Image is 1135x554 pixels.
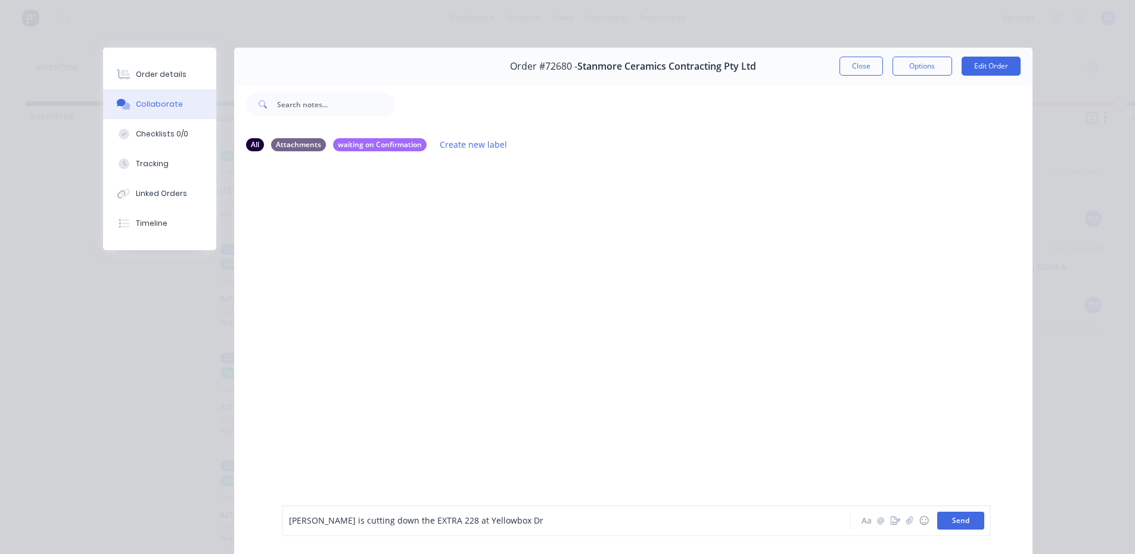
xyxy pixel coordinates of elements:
div: Checklists 0/0 [136,129,188,139]
button: Checklists 0/0 [103,119,216,149]
div: Timeline [136,218,167,229]
div: Linked Orders [136,188,187,199]
div: Attachments [271,138,326,151]
div: waiting on Confirmation [333,138,427,151]
button: Edit Order [962,57,1021,76]
div: Collaborate [136,99,183,110]
div: Order details [136,69,186,80]
button: Timeline [103,208,216,238]
button: Create new label [434,136,514,152]
button: Collaborate [103,89,216,119]
button: Linked Orders [103,179,216,208]
div: All [246,138,264,151]
button: Close [839,57,883,76]
span: Stanmore Ceramics Contracting Pty Ltd [577,61,756,72]
button: Aa [860,513,874,528]
button: Send [937,512,984,530]
button: @ [874,513,888,528]
span: Order #72680 - [510,61,577,72]
div: Tracking [136,158,169,169]
button: Tracking [103,149,216,179]
button: ☺ [917,513,931,528]
span: [PERSON_NAME] is cutting down the EXTRA 228 at Yellowbox Dr [289,515,543,527]
button: Order details [103,60,216,89]
input: Search notes... [277,92,395,116]
button: Options [893,57,952,76]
